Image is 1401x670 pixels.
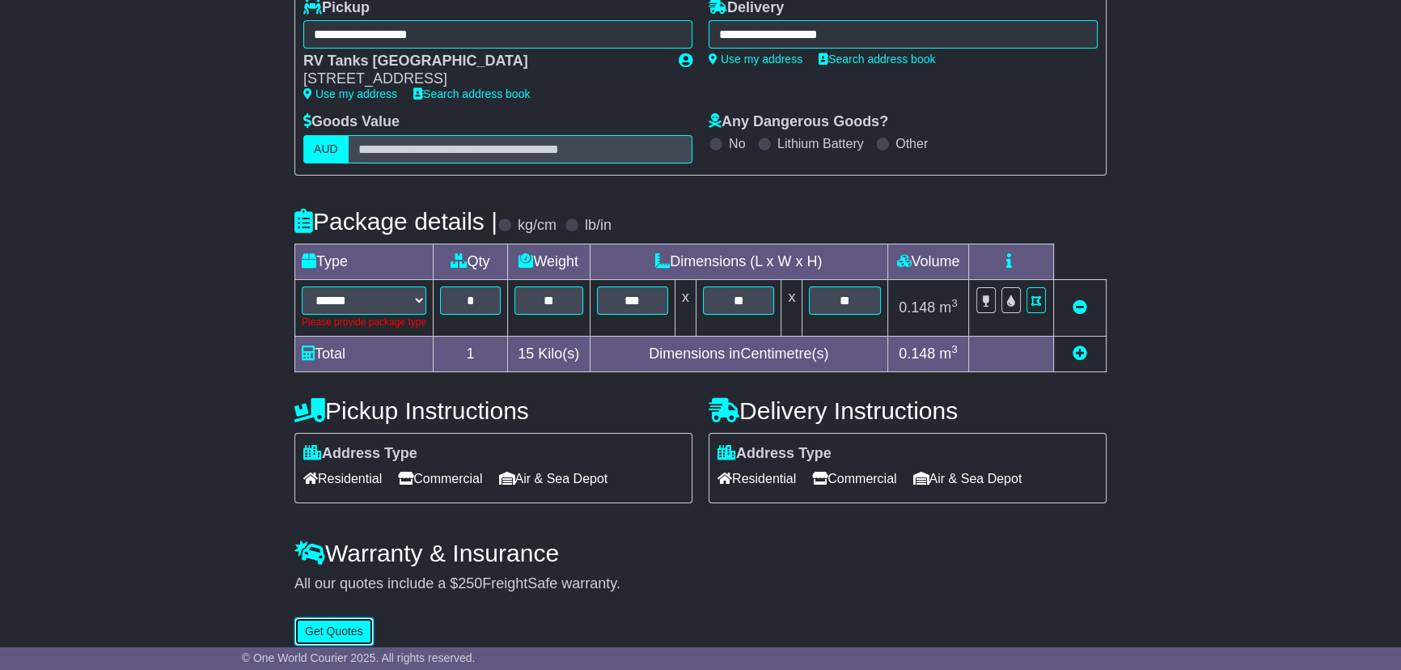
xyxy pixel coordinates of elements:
[303,53,662,70] div: RV Tanks [GEOGRAPHIC_DATA]
[951,343,958,355] sup: 3
[717,466,796,491] span: Residential
[819,53,935,66] a: Search address book
[303,466,382,491] span: Residential
[413,87,530,100] a: Search address book
[507,244,590,279] td: Weight
[709,397,1107,424] h4: Delivery Instructions
[303,70,662,88] div: [STREET_ADDRESS]
[242,651,476,664] span: © One World Courier 2025. All rights reserved.
[303,445,417,463] label: Address Type
[303,113,400,131] label: Goods Value
[777,136,864,151] label: Lithium Battery
[294,208,497,235] h4: Package details |
[499,466,608,491] span: Air & Sea Depot
[294,397,692,424] h4: Pickup Instructions
[913,466,1022,491] span: Air & Sea Depot
[590,244,887,279] td: Dimensions (L x W x H)
[939,346,958,362] span: m
[518,346,534,362] span: 15
[507,336,590,371] td: Kilo(s)
[887,244,968,279] td: Volume
[294,617,374,646] button: Get Quotes
[729,136,745,151] label: No
[518,217,557,235] label: kg/cm
[895,136,928,151] label: Other
[294,540,1107,566] h4: Warranty & Insurance
[675,279,696,336] td: x
[709,53,802,66] a: Use my address
[585,217,612,235] label: lb/in
[899,346,935,362] span: 0.148
[434,336,508,371] td: 1
[717,445,832,463] label: Address Type
[590,336,887,371] td: Dimensions in Centimetre(s)
[295,244,434,279] td: Type
[295,336,434,371] td: Total
[812,466,896,491] span: Commercial
[458,575,482,592] span: 250
[1073,346,1087,362] a: Add new item
[303,87,397,100] a: Use my address
[398,466,482,491] span: Commercial
[899,299,935,316] span: 0.148
[709,113,888,131] label: Any Dangerous Goods?
[951,297,958,309] sup: 3
[1073,299,1087,316] a: Remove this item
[294,575,1107,593] div: All our quotes include a $ FreightSafe warranty.
[939,299,958,316] span: m
[434,244,508,279] td: Qty
[781,279,802,336] td: x
[302,315,426,329] div: Please provide package type
[303,135,349,163] label: AUD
